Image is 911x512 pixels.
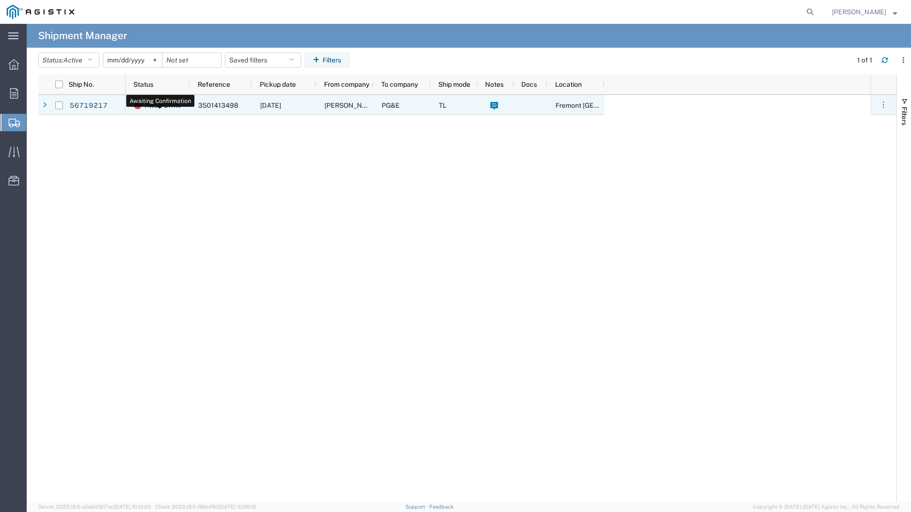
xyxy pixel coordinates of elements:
span: Pickup date [260,81,296,88]
span: Client: 2025.18.0-198a450 [155,504,256,510]
span: Fremont DC [556,102,651,109]
input: Not set [162,53,221,67]
button: Status:Active [38,52,100,68]
span: David Grew [832,7,886,17]
span: Ship No. [69,81,94,88]
span: 09/05/2025 [260,102,281,109]
span: Location [555,81,582,88]
span: Ship mode [438,81,470,88]
span: [DATE] 10:10:00 [114,504,151,510]
span: From company [324,81,369,88]
span: [DATE] 10:06:13 [219,504,256,510]
span: Await Cfrm. [145,95,181,115]
img: logo [7,5,74,19]
span: 3501413498 [198,102,238,109]
a: 56719217 [69,98,108,113]
span: Filters [901,107,908,125]
span: Copyright © [DATE]-[DATE] Agistix Inc., All Rights Reserved [753,503,900,511]
span: Active [63,56,82,64]
span: Status [133,81,153,88]
span: Reference [198,81,230,88]
span: Notes [485,81,504,88]
div: 1 of 1 [857,55,874,65]
h4: Shipment Manager [38,24,127,48]
span: TL [439,102,446,109]
a: Feedback [429,504,454,510]
span: Pietro Fiorentini USA Inc [324,102,405,109]
span: To company [381,81,418,88]
button: Saved filters [225,52,301,68]
button: [PERSON_NAME] [831,6,898,18]
span: Docs [521,81,537,88]
input: Not set [103,53,162,67]
a: Support [405,504,429,510]
span: Server: 2025.18.0-a0edd1917ac [38,504,151,510]
button: Filters [304,52,350,68]
span: PG&E [382,102,400,109]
